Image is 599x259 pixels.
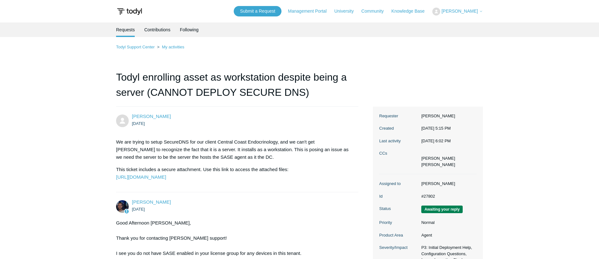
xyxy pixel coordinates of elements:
span: [PERSON_NAME] [442,9,478,14]
time: 09/02/2025, 18:02 [421,139,451,143]
dd: [PERSON_NAME] [418,181,477,187]
dt: Last activity [379,138,418,144]
a: Submit a Request [234,6,281,16]
a: Management Portal [288,8,333,15]
a: Knowledge Base [392,8,431,15]
time: 08/29/2025, 17:15 [421,126,451,131]
time: 08/29/2025, 17:15 [132,121,145,126]
a: University [334,8,360,15]
img: Todyl Support Center Help Center home page [116,6,143,17]
li: Aaron Argiropoulos [421,162,455,168]
dt: Id [379,193,418,200]
h1: Todyl enrolling asset as workstation despite being a server (CANNOT DEPLOY SECURE DNS) [116,70,358,107]
dt: Status [379,206,418,212]
dd: Agent [418,232,477,238]
a: Contributions [144,22,170,37]
dt: Product Area [379,232,418,238]
button: [PERSON_NAME] [432,8,483,15]
a: [PERSON_NAME] [132,114,171,119]
span: Connor Davis [132,199,171,205]
li: Todyl Support Center [116,45,156,49]
a: Todyl Support Center [116,45,155,49]
a: [PERSON_NAME] [132,199,171,205]
dd: Normal [418,219,477,226]
dd: [PERSON_NAME] [418,113,477,119]
dd: #27802 [418,193,477,200]
dt: Created [379,125,418,132]
p: We are trying to setup SecureDNS for our client Central Coast Endocrinology, and we can't get [PE... [116,138,352,161]
dt: Severity/Impact [379,244,418,251]
li: Requests [116,22,135,37]
a: Following [180,22,199,37]
dt: Assigned to [379,181,418,187]
p: This ticket includes a secure attachment. Use this link to access the attached files: [116,166,352,181]
dt: Requester [379,113,418,119]
a: [URL][DOMAIN_NAME] [116,174,166,180]
li: My activities [156,45,184,49]
dt: Priority [379,219,418,226]
time: 08/29/2025, 17:37 [132,207,145,212]
a: Community [361,8,390,15]
span: Charles Perkins [132,114,171,119]
a: My activities [162,45,184,49]
dt: CCs [379,150,418,157]
li: Edward Tanase [421,155,455,162]
span: We are waiting for you to respond [421,206,463,213]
